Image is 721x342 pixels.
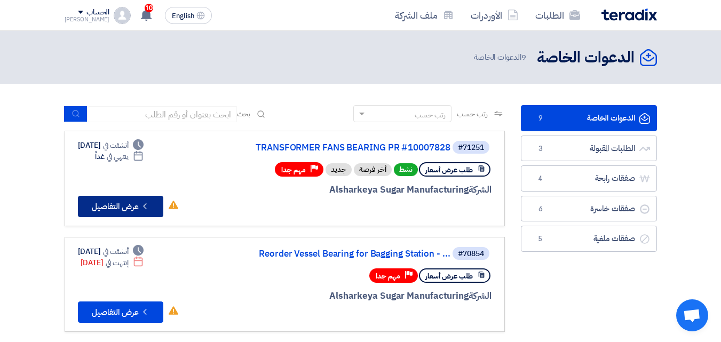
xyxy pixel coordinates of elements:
[95,151,144,162] div: غداً
[165,7,212,24] button: English
[326,163,352,176] div: جديد
[534,144,547,154] span: 3
[386,3,462,28] a: ملف الشركة
[469,183,492,196] span: الشركة
[458,250,484,258] div: #70854
[425,165,473,175] span: طلب عرض أسعار
[425,271,473,281] span: طلب عرض أسعار
[458,144,484,152] div: #71251
[474,51,528,63] span: الدعوات الخاصة
[521,196,657,222] a: صفقات خاسرة6
[237,143,450,153] a: TRANSFORMER FANS BEARING PR #10007828
[145,4,153,12] span: 10
[65,17,110,22] div: [PERSON_NAME]
[354,163,392,176] div: أخر فرصة
[601,9,657,21] img: Teradix logo
[237,249,450,259] a: Reorder Vessel Bearing for Bagging Station - ...
[521,165,657,192] a: صفقات رابحة4
[107,151,129,162] span: ينتهي في
[114,7,131,24] img: profile_test.png
[521,51,526,63] span: 9
[235,289,492,303] div: Alsharkeya Sugar Manufacturing
[78,246,144,257] div: [DATE]
[237,108,251,120] span: بحث
[534,204,547,214] span: 6
[376,271,400,281] span: مهم جدا
[394,163,418,176] span: نشط
[527,3,589,28] a: الطلبات
[534,113,547,124] span: 9
[78,301,163,323] button: عرض التفاصيل
[415,109,446,121] div: رتب حسب
[103,140,129,151] span: أنشئت في
[281,165,306,175] span: مهم جدا
[676,299,708,331] a: Open chat
[534,234,547,244] span: 5
[106,257,129,268] span: إنتهت في
[521,226,657,252] a: صفقات ملغية5
[521,136,657,162] a: الطلبات المقبولة3
[86,8,109,17] div: الحساب
[235,183,492,197] div: Alsharkeya Sugar Manufacturing
[172,12,194,20] span: English
[81,257,144,268] div: [DATE]
[78,196,163,217] button: عرض التفاصيل
[103,246,129,257] span: أنشئت في
[462,3,527,28] a: الأوردرات
[537,47,635,68] h2: الدعوات الخاصة
[521,105,657,131] a: الدعوات الخاصة9
[534,173,547,184] span: 4
[457,108,487,120] span: رتب حسب
[78,140,144,151] div: [DATE]
[88,106,237,122] input: ابحث بعنوان أو رقم الطلب
[469,289,492,303] span: الشركة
